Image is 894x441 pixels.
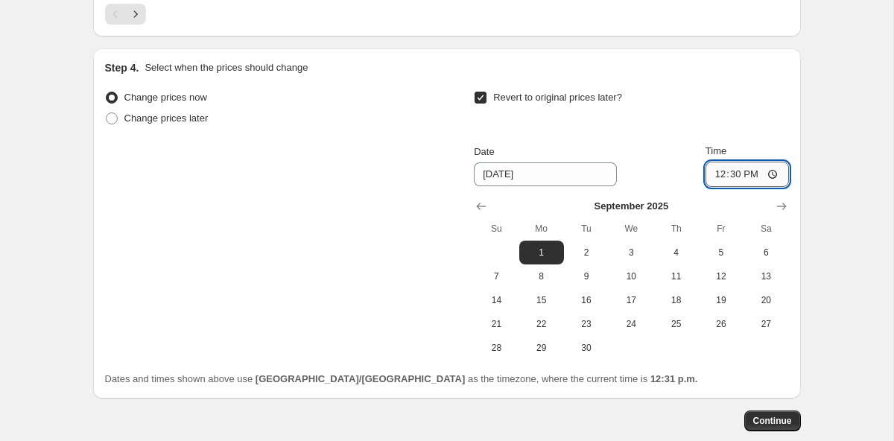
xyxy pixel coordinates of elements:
[744,288,788,312] button: Saturday September 20 2025
[471,196,492,217] button: Show previous month, August 2025
[570,223,603,235] span: Tu
[744,264,788,288] button: Saturday September 13 2025
[564,217,609,241] th: Tuesday
[570,270,603,282] span: 9
[659,247,692,258] span: 4
[744,217,788,241] th: Saturday
[519,336,564,360] button: Monday September 29 2025
[705,247,738,258] span: 5
[699,288,744,312] button: Friday September 19 2025
[705,270,738,282] span: 12
[749,247,782,258] span: 6
[525,318,558,330] span: 22
[525,270,558,282] span: 8
[519,312,564,336] button: Monday September 22 2025
[744,241,788,264] button: Saturday September 6 2025
[525,247,558,258] span: 1
[480,318,513,330] span: 21
[609,312,653,336] button: Wednesday September 24 2025
[105,60,139,75] h2: Step 4.
[706,145,726,156] span: Time
[474,336,519,360] button: Sunday September 28 2025
[480,270,513,282] span: 7
[564,336,609,360] button: Tuesday September 30 2025
[699,217,744,241] th: Friday
[615,247,647,258] span: 3
[705,223,738,235] span: Fr
[653,312,698,336] button: Thursday September 25 2025
[653,264,698,288] button: Thursday September 11 2025
[744,312,788,336] button: Saturday September 27 2025
[706,162,789,187] input: 12:00
[609,241,653,264] button: Wednesday September 3 2025
[699,312,744,336] button: Friday September 26 2025
[615,318,647,330] span: 24
[659,270,692,282] span: 11
[699,264,744,288] button: Friday September 12 2025
[653,288,698,312] button: Thursday September 18 2025
[474,162,617,186] input: 8/22/2025
[145,60,308,75] p: Select when the prices should change
[659,223,692,235] span: Th
[519,264,564,288] button: Monday September 8 2025
[564,288,609,312] button: Tuesday September 16 2025
[564,312,609,336] button: Tuesday September 23 2025
[650,373,698,384] b: 12:31 p.m.
[564,264,609,288] button: Tuesday September 9 2025
[749,270,782,282] span: 13
[749,223,782,235] span: Sa
[525,294,558,306] span: 15
[564,241,609,264] button: Tuesday September 2 2025
[705,294,738,306] span: 19
[659,294,692,306] span: 18
[615,223,647,235] span: We
[699,241,744,264] button: Friday September 5 2025
[771,196,792,217] button: Show next month, October 2025
[519,217,564,241] th: Monday
[570,318,603,330] span: 23
[653,241,698,264] button: Thursday September 4 2025
[749,294,782,306] span: 20
[105,4,146,25] nav: Pagination
[609,264,653,288] button: Wednesday September 10 2025
[705,318,738,330] span: 26
[615,294,647,306] span: 17
[659,318,692,330] span: 25
[480,342,513,354] span: 28
[480,294,513,306] span: 14
[480,223,513,235] span: Su
[519,288,564,312] button: Monday September 15 2025
[125,4,146,25] button: Next
[493,92,622,103] span: Revert to original prices later?
[105,373,698,384] span: Dates and times shown above use as the timezone, where the current time is
[744,410,801,431] button: Continue
[474,312,519,336] button: Sunday September 21 2025
[124,92,207,103] span: Change prices now
[749,318,782,330] span: 27
[570,294,603,306] span: 16
[570,342,603,354] span: 30
[474,264,519,288] button: Sunday September 7 2025
[609,288,653,312] button: Wednesday September 17 2025
[753,415,792,427] span: Continue
[653,217,698,241] th: Thursday
[474,146,494,157] span: Date
[256,373,465,384] b: [GEOGRAPHIC_DATA]/[GEOGRAPHIC_DATA]
[474,217,519,241] th: Sunday
[609,217,653,241] th: Wednesday
[519,241,564,264] button: Monday September 1 2025
[124,112,209,124] span: Change prices later
[525,223,558,235] span: Mo
[570,247,603,258] span: 2
[615,270,647,282] span: 10
[525,342,558,354] span: 29
[474,288,519,312] button: Sunday September 14 2025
